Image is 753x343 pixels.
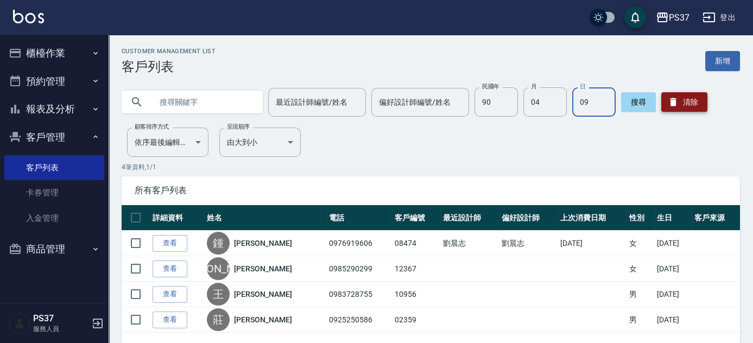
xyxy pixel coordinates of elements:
[4,180,104,205] a: 卡券管理
[207,283,230,306] div: 王
[4,123,104,151] button: 客戶管理
[326,307,392,333] td: 0925250586
[150,205,204,231] th: 詳細資料
[705,51,740,71] a: 新增
[499,205,558,231] th: 偏好設計師
[152,87,254,117] input: 搜尋關鍵字
[4,67,104,96] button: 預約管理
[234,314,292,325] a: [PERSON_NAME]
[4,206,104,231] a: 入金管理
[580,82,585,91] label: 日
[669,11,689,24] div: PS37
[153,286,187,303] a: 查看
[482,82,499,91] label: 民國年
[219,128,301,157] div: 由大到小
[9,313,30,334] img: Person
[33,324,88,334] p: 服務人員
[624,7,646,28] button: save
[654,256,692,282] td: [DATE]
[654,231,692,256] td: [DATE]
[558,231,627,256] td: [DATE]
[122,162,740,172] p: 4 筆資料, 1 / 1
[499,231,558,256] td: 劉晨志
[122,59,216,74] h3: 客戶列表
[4,95,104,123] button: 報表及分析
[326,282,392,307] td: 0983728755
[4,155,104,180] a: 客戶列表
[692,205,740,231] th: 客戶來源
[627,256,654,282] td: 女
[392,256,440,282] td: 12367
[127,128,208,157] div: 依序最後編輯時間
[326,256,392,282] td: 0985290299
[153,235,187,252] a: 查看
[122,48,216,55] h2: Customer Management List
[621,92,656,112] button: 搜尋
[135,185,727,196] span: 所有客戶列表
[654,205,692,231] th: 生日
[651,7,694,29] button: PS37
[627,205,654,231] th: 性別
[207,232,230,255] div: 鍾
[153,312,187,328] a: 查看
[227,123,250,131] label: 呈現順序
[13,10,44,23] img: Logo
[153,261,187,277] a: 查看
[440,205,499,231] th: 最近設計師
[661,92,707,112] button: 清除
[4,39,104,67] button: 櫃檯作業
[207,257,230,280] div: [PERSON_NAME]
[654,282,692,307] td: [DATE]
[654,307,692,333] td: [DATE]
[698,8,740,28] button: 登出
[326,231,392,256] td: 0976919606
[207,308,230,331] div: 莊
[4,235,104,263] button: 商品管理
[234,289,292,300] a: [PERSON_NAME]
[392,231,440,256] td: 08474
[204,205,326,231] th: 姓名
[627,307,654,333] td: 男
[627,231,654,256] td: 女
[531,82,536,91] label: 月
[558,205,627,231] th: 上次消費日期
[440,231,499,256] td: 劉晨志
[234,238,292,249] a: [PERSON_NAME]
[627,282,654,307] td: 男
[234,263,292,274] a: [PERSON_NAME]
[392,307,440,333] td: 02359
[392,205,440,231] th: 客戶編號
[392,282,440,307] td: 10956
[33,313,88,324] h5: PS37
[135,123,169,131] label: 顧客排序方式
[326,205,392,231] th: 電話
